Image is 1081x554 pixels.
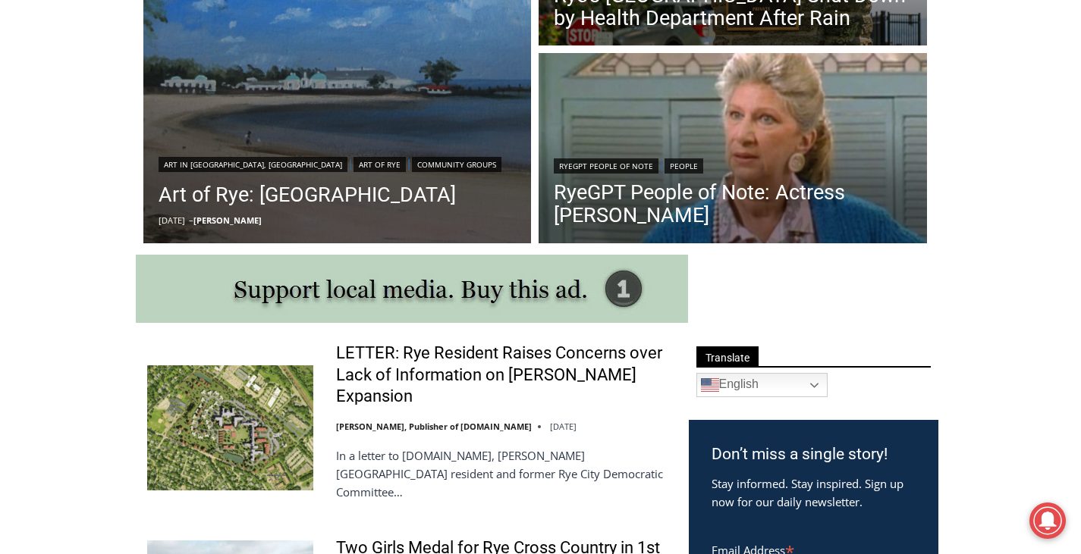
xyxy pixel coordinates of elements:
p: Stay informed. Stay inspired. Sign up now for our daily newsletter. [712,474,916,511]
span: Translate [696,346,759,367]
a: RyeGPT People of Note [554,158,658,174]
a: Intern @ [DOMAIN_NAME] [365,147,735,189]
span: – [189,214,193,226]
a: Art of Rye: [GEOGRAPHIC_DATA] [159,180,501,210]
a: People [665,158,703,174]
img: en [701,376,719,394]
div: | [554,155,912,174]
span: Open Tues. - Sun. [PHONE_NUMBER] [5,156,149,214]
div: "...watching a master [PERSON_NAME] chef prepare an omakase meal is fascinating dinner theater an... [156,95,223,181]
time: [DATE] [550,421,577,432]
a: Read More RyeGPT People of Note: Actress Liz Sheridan [539,53,927,247]
time: [DATE] [159,214,185,226]
h3: Don’t miss a single story! [712,443,916,467]
span: Intern @ [DOMAIN_NAME] [397,151,703,185]
a: Art of Rye [354,157,406,172]
p: In a letter to [DOMAIN_NAME], [PERSON_NAME][GEOGRAPHIC_DATA] resident and former Rye City Democra... [336,446,669,501]
a: Community Groups [412,157,501,172]
a: LETTER: Rye Resident Raises Concerns over Lack of Information on [PERSON_NAME] Expansion [336,343,669,408]
a: English [696,373,828,397]
div: | | [159,154,501,172]
a: Art in [GEOGRAPHIC_DATA], [GEOGRAPHIC_DATA] [159,157,347,172]
div: "At the 10am stand-up meeting, each intern gets a chance to take [PERSON_NAME] and the other inte... [383,1,717,147]
img: LETTER: Rye Resident Raises Concerns over Lack of Information on Osborn Expansion [147,365,313,490]
a: [PERSON_NAME] [193,214,262,226]
a: [PERSON_NAME], Publisher of [DOMAIN_NAME] [336,421,532,432]
a: RyeGPT People of Note: Actress [PERSON_NAME] [554,181,912,227]
img: support local media, buy this ad [136,255,688,323]
a: Open Tues. - Sun. [PHONE_NUMBER] [1,152,152,189]
img: (PHOTO: Sheridan in an episode of ALF. Public Domain.) [539,53,927,247]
